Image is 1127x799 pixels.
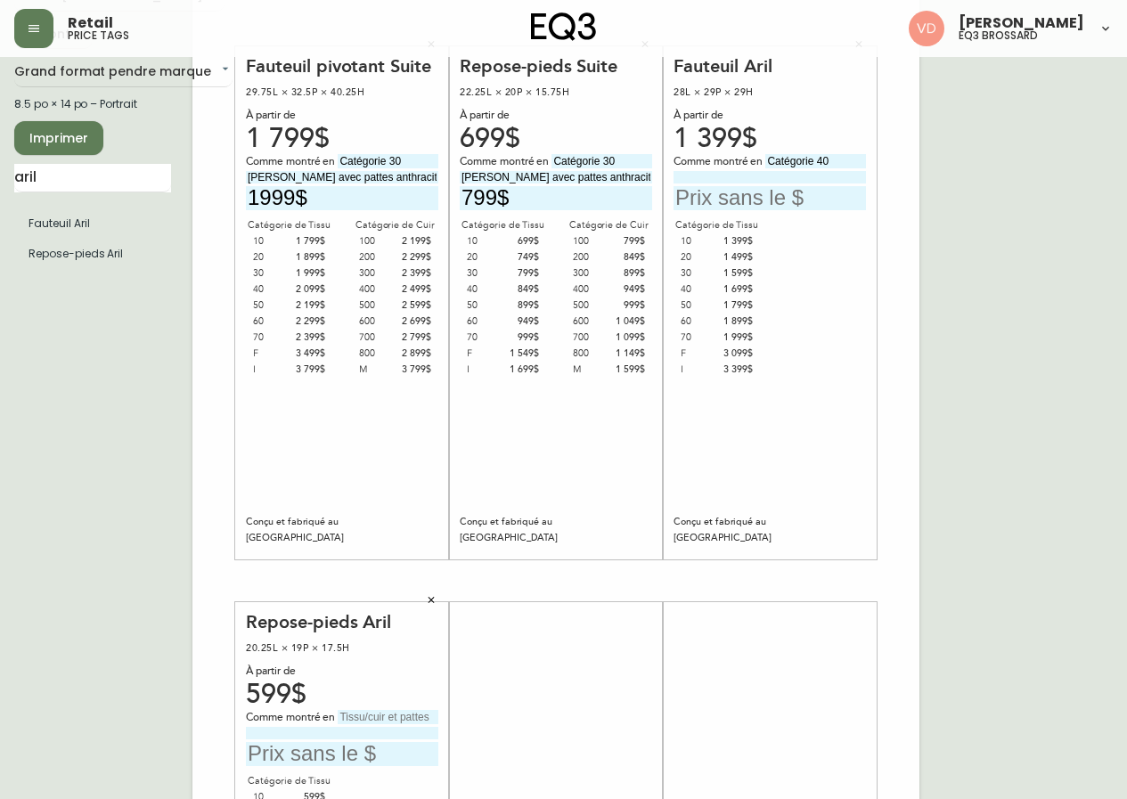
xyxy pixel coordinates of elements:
input: Tissu/cuir et pattes [338,710,438,724]
div: Catégorie de Cuir [352,217,438,233]
div: 1 599$ [717,265,754,281]
div: 1 499$ [717,249,754,265]
div: 400 [359,281,396,298]
div: Catégorie de Tissu [246,773,332,789]
div: 600 [359,314,396,330]
div: 30 [253,265,290,281]
div: 29.75L × 32.5P × 40.25H [246,85,438,101]
span: [PERSON_NAME] [959,16,1084,30]
div: 60 [681,314,717,330]
div: À partir de [246,108,438,124]
div: 60 [253,314,290,330]
div: 2 399$ [395,265,431,281]
div: Grand format pendre marque [14,58,233,87]
div: 800 [359,346,396,362]
div: 949$ [608,281,645,298]
div: Catégorie de Tissu [246,217,332,233]
div: F [681,346,717,362]
div: 2 599$ [395,298,431,314]
div: 100 [573,233,609,249]
div: 30 [681,265,717,281]
div: 500 [573,298,609,314]
div: Fauteuil pivotant Suite [246,55,438,77]
div: 1 599$ [608,362,645,378]
div: 500 [359,298,396,314]
div: 1 099$ [608,330,645,346]
div: 1 899$ [290,249,326,265]
div: Catégorie de Tissu [460,217,546,233]
div: 600 [573,314,609,330]
div: M [359,362,396,378]
input: Tissu/cuir et pattes [551,154,652,168]
div: Conçu et fabriqué au [GEOGRAPHIC_DATA] [246,514,438,546]
div: 1 799$ [717,298,754,314]
div: Catégorie de Cuir [566,217,652,233]
div: 8.5 po × 14 po – Portrait [14,96,171,112]
div: 849$ [608,249,645,265]
span: Comme montré en [246,710,338,726]
div: 1 399$ [717,233,754,249]
div: Conçu et fabriqué au [GEOGRAPHIC_DATA] [674,514,866,546]
div: 1 549$ [503,346,540,362]
div: 599$ [246,687,438,703]
div: 1 999$ [290,265,326,281]
li: Grand format pendre marque [14,208,171,239]
div: 30 [467,265,503,281]
div: 3 499$ [290,346,326,362]
input: Prix sans le $ [460,186,652,210]
input: Prix sans le $ [674,186,866,210]
div: 20.25L × 19P × 17.5H [246,640,438,656]
div: I [467,362,503,378]
div: 999$ [503,330,540,346]
img: 34cbe8de67806989076631741e6a7c6b [909,11,944,46]
div: 699$ [460,131,652,147]
div: 999$ [608,298,645,314]
div: F [467,346,503,362]
div: Conçu et fabriqué au [GEOGRAPHIC_DATA] [460,514,652,546]
input: Tissu/cuir et pattes [338,154,438,168]
input: Recherche [14,164,171,192]
div: 1 699$ [503,362,540,378]
div: 300 [359,265,396,281]
div: 1 999$ [717,330,754,346]
div: 949$ [503,314,540,330]
div: 2 699$ [395,314,431,330]
div: 2 299$ [290,314,326,330]
div: 10 [253,233,290,249]
h5: price tags [68,30,129,41]
div: Catégorie de Tissu [674,217,760,233]
div: 22.25L × 20P × 15.75H [460,85,652,101]
div: 20 [253,249,290,265]
div: 749$ [503,249,540,265]
div: 70 [681,330,717,346]
div: 40 [467,281,503,298]
div: Repose-pieds Aril [246,611,438,633]
div: 899$ [503,298,540,314]
li: Grand format pendre marque [14,239,171,269]
div: 1 049$ [608,314,645,330]
div: 2 199$ [290,298,326,314]
div: 200 [573,249,609,265]
button: Imprimer [14,121,103,155]
span: Imprimer [29,127,89,150]
div: À partir de [460,108,652,124]
div: Fauteuil Aril [674,55,866,77]
input: Prix sans le $ [246,186,438,210]
div: 50 [681,298,717,314]
div: F [253,346,290,362]
div: 20 [681,249,717,265]
span: Comme montré en [246,154,338,170]
div: 2 099$ [290,281,326,298]
div: 10 [467,233,503,249]
div: I [253,362,290,378]
div: 1 149$ [608,346,645,362]
div: 3 799$ [290,362,326,378]
div: Repose-pieds Suite [460,55,652,77]
span: Comme montré en [674,154,765,170]
div: 3 399$ [717,362,754,378]
div: 1 399$ [674,131,866,147]
img: logo [531,12,597,41]
div: I [681,362,717,378]
div: 70 [467,330,503,346]
div: À partir de [246,664,438,680]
